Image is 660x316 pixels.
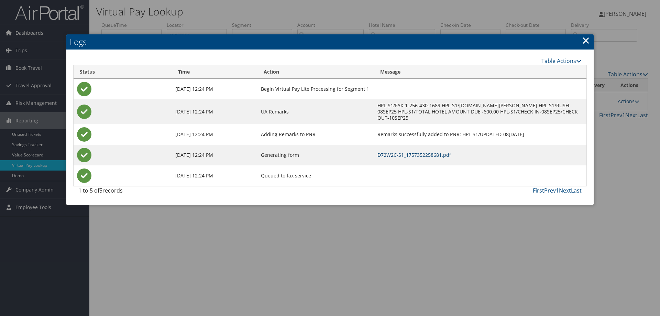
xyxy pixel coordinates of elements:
[257,145,374,165] td: Generating form
[571,187,582,194] a: Last
[582,33,590,47] a: Close
[257,165,374,186] td: Queued to fax service
[257,124,374,145] td: Adding Remarks to PNR
[257,99,374,124] td: UA Remarks
[172,165,258,186] td: [DATE] 12:24 PM
[257,65,374,79] th: Action: activate to sort column ascending
[74,65,172,79] th: Status: activate to sort column ascending
[172,79,258,99] td: [DATE] 12:24 PM
[559,187,571,194] a: Next
[556,187,559,194] a: 1
[99,187,102,194] span: 5
[544,187,556,194] a: Prev
[257,79,374,99] td: Begin Virtual Pay Lite Processing for Segment 1
[374,65,586,79] th: Message: activate to sort column ascending
[66,34,594,50] h2: Logs
[533,187,544,194] a: First
[172,65,258,79] th: Time: activate to sort column ascending
[377,152,451,158] a: D72W2C-S1_1757352258681.pdf
[541,57,582,65] a: Table Actions
[78,186,197,198] div: 1 to 5 of records
[374,99,586,124] td: HPL-S1/FAX-1-256-430-1689 HPL-S1/[DOMAIN_NAME][PERSON_NAME] HPL-S1/RUSH-08SEP25 HPL-S1/TOTAL HOTE...
[172,99,258,124] td: [DATE] 12:24 PM
[374,124,586,145] td: Remarks successfully added to PNR: HPL-S1/UPDATED-08[DATE]
[172,124,258,145] td: [DATE] 12:24 PM
[172,145,258,165] td: [DATE] 12:24 PM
